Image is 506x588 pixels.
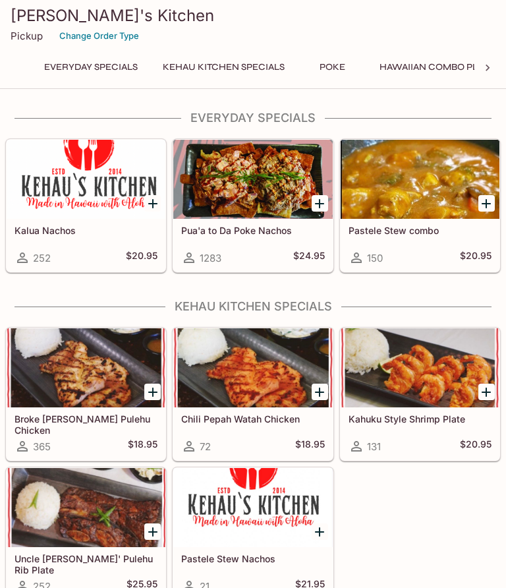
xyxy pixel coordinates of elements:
span: 365 [33,440,51,453]
div: Uncle Dennis' Pulehu Rib Plate [7,468,165,547]
button: Change Order Type [53,26,145,46]
h5: $18.95 [295,438,325,454]
p: Pickup [11,30,43,42]
h5: Kalua Nachos [14,225,157,236]
h5: Pastele Stew Nachos [181,553,324,564]
button: Add Kalua Nachos [144,195,161,212]
button: Poke [302,58,362,76]
button: Add Pastele Stew combo [478,195,495,212]
span: 72 [200,440,211,453]
a: Pastele Stew combo150$20.95 [340,139,500,272]
div: Pastele Stew combo [341,140,499,219]
h5: Pastele Stew combo [349,225,492,236]
span: 1283 [200,252,221,264]
button: Add Kahuku Style Shrimp Plate [478,384,495,400]
button: Add Pastele Stew Nachos [312,523,328,540]
div: Kahuku Style Shrimp Plate [341,328,499,407]
span: 131 [367,440,381,453]
h5: Kahuku Style Shrimp Plate [349,413,492,425]
h5: Pua'a to Da Poke Nachos [181,225,324,236]
div: Broke Da Mouth Pulehu Chicken [7,328,165,407]
h5: $20.95 [460,250,492,266]
span: 252 [33,252,51,264]
button: Add Uncle Dennis' Pulehu Rib Plate [144,523,161,540]
h5: Chili Pepah Watah Chicken [181,413,324,425]
a: Chili Pepah Watah Chicken72$18.95 [173,328,333,461]
button: Kehau Kitchen Specials [155,58,292,76]
a: Kahuku Style Shrimp Plate131$20.95 [340,328,500,461]
h5: Broke [PERSON_NAME] Pulehu Chicken [14,413,157,435]
h5: $18.95 [128,438,157,454]
button: Add Chili Pepah Watah Chicken [312,384,328,400]
span: 150 [367,252,383,264]
h5: Uncle [PERSON_NAME]' Pulehu Rib Plate [14,553,157,575]
button: Add Broke Da Mouth Pulehu Chicken [144,384,161,400]
a: Broke [PERSON_NAME] Pulehu Chicken365$18.95 [6,328,166,461]
div: Pastele Stew Nachos [173,468,332,547]
button: Everyday Specials [37,58,145,76]
button: Add Pua'a to Da Poke Nachos [312,195,328,212]
div: Chili Pepah Watah Chicken [173,328,332,407]
h3: [PERSON_NAME]'s Kitchen [11,5,495,26]
h5: $24.95 [293,250,325,266]
button: Hawaiian Combo Plate [372,58,501,76]
a: Pua'a to Da Poke Nachos1283$24.95 [173,139,333,272]
div: Kalua Nachos [7,140,165,219]
h5: $20.95 [126,250,157,266]
h5: $20.95 [460,438,492,454]
a: Kalua Nachos252$20.95 [6,139,166,272]
div: Pua'a to Da Poke Nachos [173,140,332,219]
h4: Everyday Specials [5,111,501,125]
h4: Kehau Kitchen Specials [5,299,501,314]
